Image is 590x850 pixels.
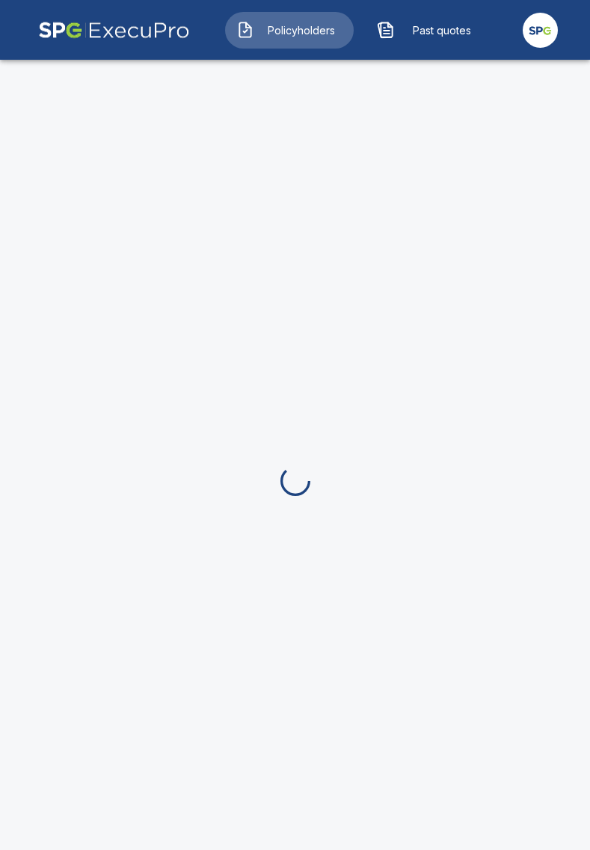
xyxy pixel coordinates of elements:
[366,12,494,49] button: Past quotes IconPast quotes
[225,12,354,49] button: Policyholders IconPolicyholders
[260,22,342,38] span: Policyholders
[38,7,190,54] img: AA Logo
[523,7,558,54] a: Agency Icon
[377,21,395,39] img: Past quotes Icon
[523,13,558,48] img: Agency Icon
[401,22,483,38] span: Past quotes
[236,21,254,39] img: Policyholders Icon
